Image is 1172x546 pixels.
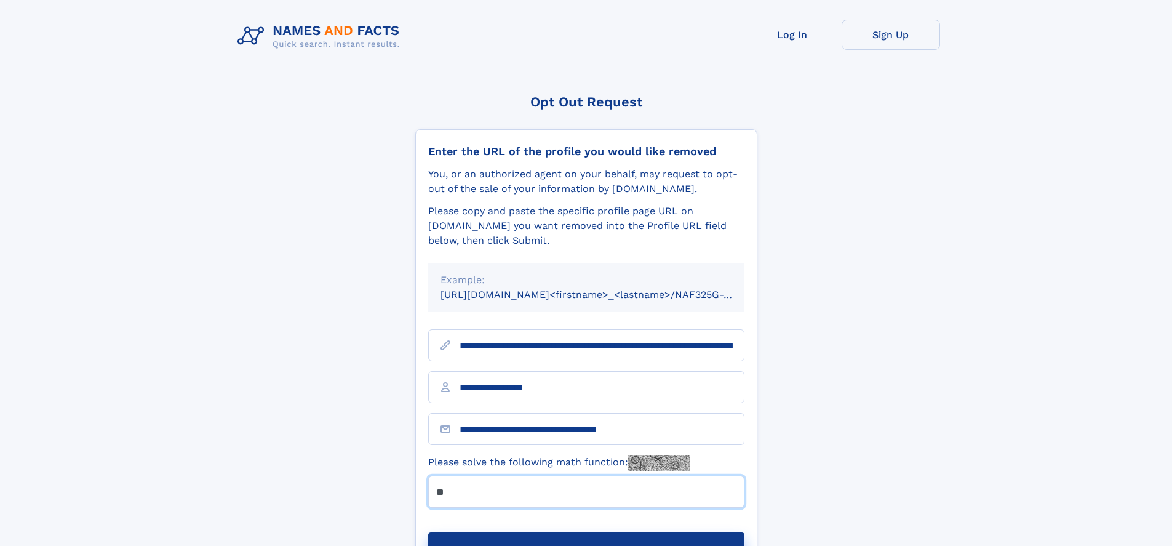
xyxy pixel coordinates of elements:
[842,20,940,50] a: Sign Up
[743,20,842,50] a: Log In
[428,455,690,471] label: Please solve the following math function:
[440,273,732,287] div: Example:
[415,94,757,110] div: Opt Out Request
[440,289,768,300] small: [URL][DOMAIN_NAME]<firstname>_<lastname>/NAF325G-xxxxxxxx
[428,145,744,158] div: Enter the URL of the profile you would like removed
[428,204,744,248] div: Please copy and paste the specific profile page URL on [DOMAIN_NAME] you want removed into the Pr...
[428,167,744,196] div: You, or an authorized agent on your behalf, may request to opt-out of the sale of your informatio...
[233,20,410,53] img: Logo Names and Facts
